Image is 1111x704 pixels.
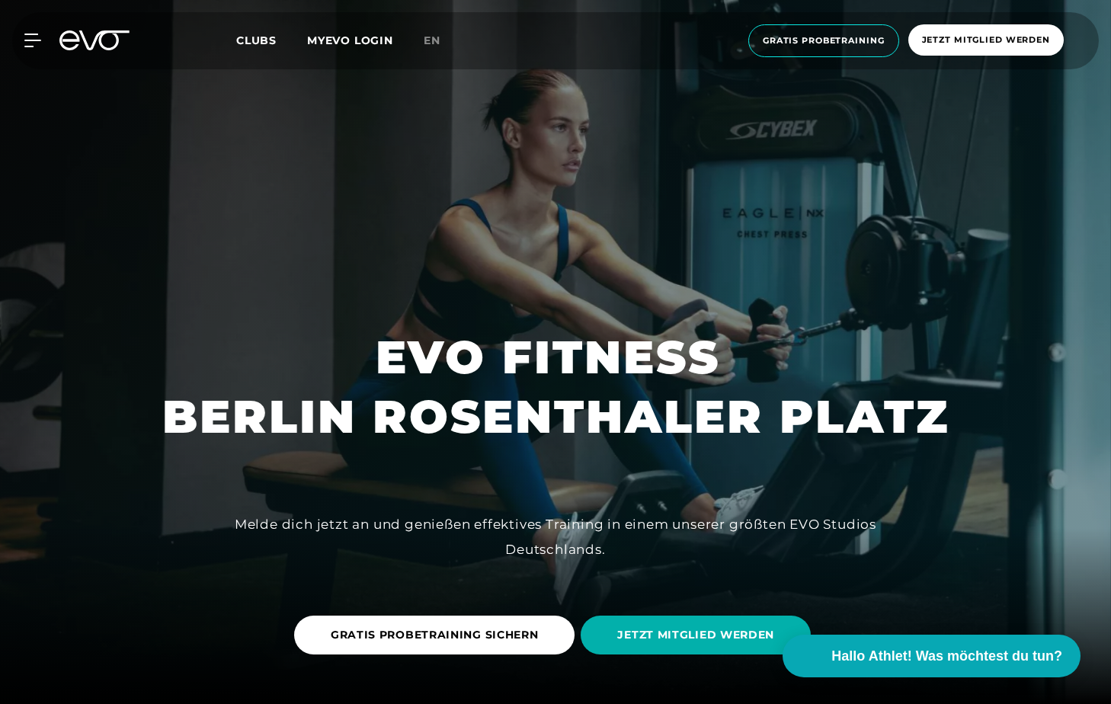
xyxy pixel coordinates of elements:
[783,635,1081,677] button: Hallo Athlet! Was möchtest du tun?
[307,34,393,47] a: MYEVO LOGIN
[922,34,1050,46] span: Jetzt Mitglied werden
[581,604,817,666] a: JETZT MITGLIED WERDEN
[424,34,440,47] span: en
[424,32,459,50] a: en
[236,33,307,47] a: Clubs
[831,646,1062,667] span: Hallo Athlet! Was möchtest du tun?
[213,512,898,562] div: Melde dich jetzt an und genießen effektives Training in einem unserer größten EVO Studios Deutsch...
[331,627,539,643] span: GRATIS PROBETRAINING SICHERN
[904,24,1068,57] a: Jetzt Mitglied werden
[162,328,949,446] h1: EVO FITNESS BERLIN ROSENTHALER PLATZ
[236,34,277,47] span: Clubs
[617,627,774,643] span: JETZT MITGLIED WERDEN
[294,604,581,666] a: GRATIS PROBETRAINING SICHERN
[763,34,885,47] span: Gratis Probetraining
[744,24,904,57] a: Gratis Probetraining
